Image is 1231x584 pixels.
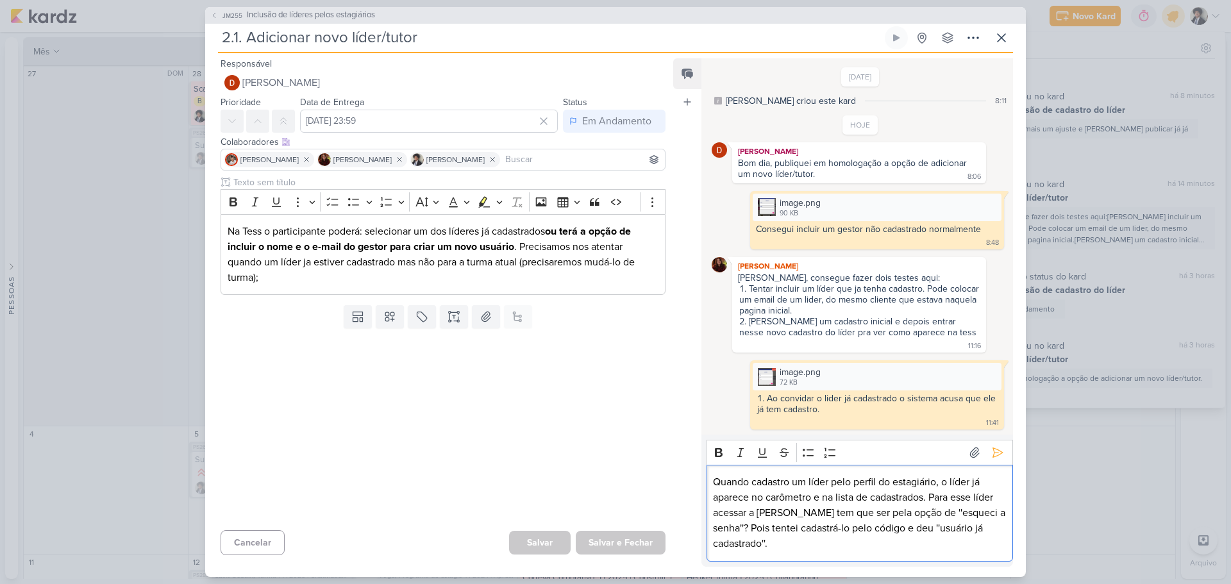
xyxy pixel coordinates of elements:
div: Editor toolbar [221,189,666,214]
div: image.png [780,196,821,210]
div: 72 KB [780,378,821,388]
img: Jaqueline Molina [318,153,331,166]
label: Responsável [221,58,272,69]
input: Kard Sem Título [218,26,882,49]
img: Davi Elias Teixeira [712,142,727,158]
div: Editor editing area: main [221,214,666,296]
div: Editor toolbar [707,440,1013,465]
img: Pedro Luahn Simões [411,153,424,166]
button: [PERSON_NAME] [221,71,666,94]
div: 8:06 [967,172,981,182]
div: 90 KB [780,208,821,219]
img: MRUqA3T5yLEMuwx3a7RCd2Z2Eju8bVmtSruEjHlz.png [758,368,776,386]
label: Status [563,97,587,108]
img: Jaqueline Molina [712,257,727,272]
div: 8:11 [995,95,1007,106]
li: Ao convidar o lider já cadastrado o sistema acusa que ele já tem cadastro. [757,393,998,415]
span: [PERSON_NAME] [426,154,485,165]
strong: ou terá a opção de incluir o nome e o e-mail do gestor para criar um novo usuário [228,225,631,253]
span: [PERSON_NAME] [242,75,320,90]
input: Buscar [503,152,662,167]
div: 11:41 [986,418,999,428]
label: Data de Entrega [300,97,364,108]
span: [PERSON_NAME] [240,154,299,165]
button: Cancelar [221,530,285,555]
div: image.png [753,363,1001,390]
input: Select a date [300,110,558,133]
label: Prioridade [221,97,261,108]
div: Colaboradores [221,135,666,149]
div: [PERSON_NAME] [735,145,984,158]
div: image.png [780,365,821,379]
div: Editor editing area: main [707,465,1013,562]
p: Na Tess o participante poderá: selecionar um dos líderes já cadastrados . Precisamos nos atentar ... [228,224,658,285]
div: Consegui incluir um gestor não cadastrado normalmente [756,224,981,235]
img: TLQyATBxQnt99EH0JnDoUNF4oraQ2SQfN4AGPkCc.png [758,198,776,216]
div: [PERSON_NAME] [735,260,984,272]
input: Texto sem título [231,176,666,189]
div: [PERSON_NAME] criou este kard [726,94,856,108]
div: Bom dia, publiquei em homologação a opção de adicionar um novo líder/tutor. [738,158,969,179]
img: Cezar Giusti [225,153,238,166]
button: Em Andamento [563,110,666,133]
div: Ligar relógio [891,33,901,43]
p: Quando cadastro um líder pelo perfil do estagiário, o líder já aparece no carômetro e na lista de... [713,474,1006,551]
div: Em Andamento [582,113,651,129]
img: Davi Elias Teixeira [224,75,240,90]
div: [PERSON_NAME], consegue fazer dois testes aqui: [738,272,980,283]
div: image.png [753,194,1001,221]
div: 8:48 [986,238,999,248]
div: 11:16 [968,341,981,351]
li: Tentar incluir um líder que ja tenha cadastro. Pode colocar um email de um lider, do mesmo client... [739,283,980,316]
span: [PERSON_NAME] [333,154,392,165]
li: [PERSON_NAME] um cadastro inicial e depois entrar nesse novo cadastro do líder pra ver como apare... [739,316,980,338]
